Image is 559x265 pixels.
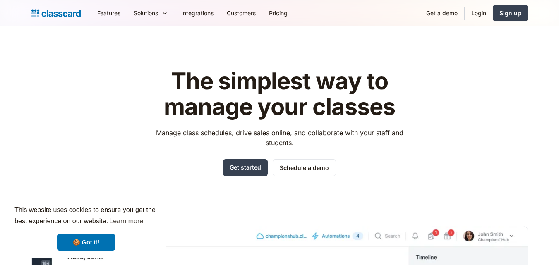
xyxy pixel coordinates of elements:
[14,205,158,227] span: This website uses cookies to ensure you get the best experience on our website.
[220,4,262,22] a: Customers
[223,159,268,176] a: Get started
[7,197,166,258] div: cookieconsent
[493,5,528,21] a: Sign up
[420,4,464,22] a: Get a demo
[499,9,521,17] div: Sign up
[108,215,144,227] a: learn more about cookies
[31,7,81,19] a: Logo
[148,69,411,119] h1: The simplest way to manage your classes
[148,128,411,148] p: Manage class schedules, drive sales online, and collaborate with your staff and students.
[465,4,493,22] a: Login
[262,4,294,22] a: Pricing
[91,4,127,22] a: Features
[175,4,220,22] a: Integrations
[273,159,336,176] a: Schedule a demo
[127,4,175,22] div: Solutions
[134,9,158,17] div: Solutions
[57,234,115,251] a: dismiss cookie message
